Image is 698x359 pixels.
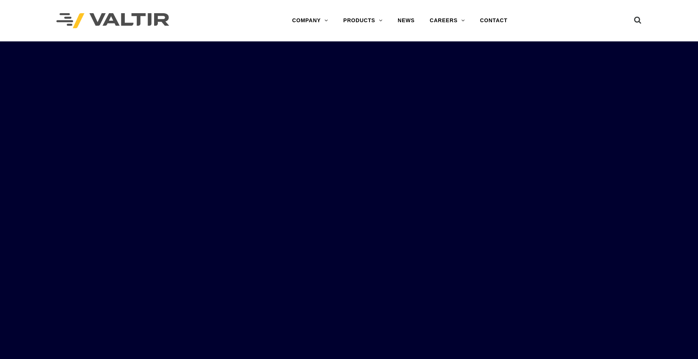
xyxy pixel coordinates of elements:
a: PRODUCTS [336,13,390,28]
a: CAREERS [422,13,472,28]
img: Valtir [56,13,169,29]
a: NEWS [390,13,422,28]
a: CONTACT [472,13,515,28]
a: COMPANY [285,13,336,28]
